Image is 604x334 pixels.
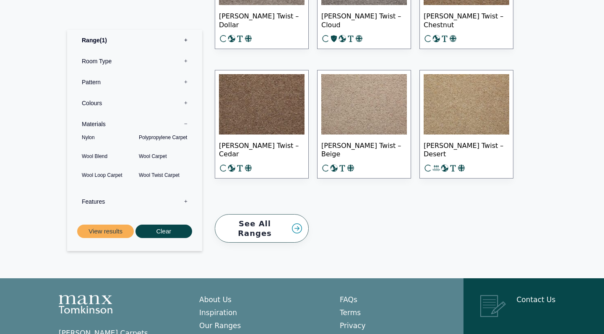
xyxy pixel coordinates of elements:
img: Tomkinson Twist - Cedar [219,74,305,135]
span: [PERSON_NAME] Twist – Cedar [219,135,305,164]
button: View results [77,224,134,238]
img: Manx Tomkinson Logo [59,295,112,313]
label: Colours [73,92,196,113]
a: [PERSON_NAME] Twist – Desert [419,70,513,179]
span: [PERSON_NAME] Twist – Desert [424,135,509,164]
label: Range [73,29,196,50]
a: Our Ranges [199,321,241,330]
label: Features [73,191,196,212]
a: [PERSON_NAME] Twist – Beige [317,70,411,179]
a: Inspiration [199,308,237,317]
button: Clear [135,224,192,238]
a: About Us [199,295,232,304]
a: See All Ranges [215,214,309,243]
span: [PERSON_NAME] Twist – Cloud [321,5,407,34]
a: FAQs [340,295,357,304]
span: [PERSON_NAME] Twist – Beige [321,135,407,164]
a: Privacy [340,321,366,330]
a: Terms [340,308,361,317]
label: Materials [73,113,196,134]
span: [PERSON_NAME] Twist – Chestnut [424,5,509,34]
img: Tomkinson Twist - Desert [424,74,509,135]
a: [PERSON_NAME] Twist – Cedar [215,70,309,179]
span: [PERSON_NAME] Twist – Dollar [219,5,305,34]
label: Pattern [73,71,196,92]
label: Room Type [73,50,196,71]
a: Contact Us [517,295,556,304]
span: 1 [100,36,107,43]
